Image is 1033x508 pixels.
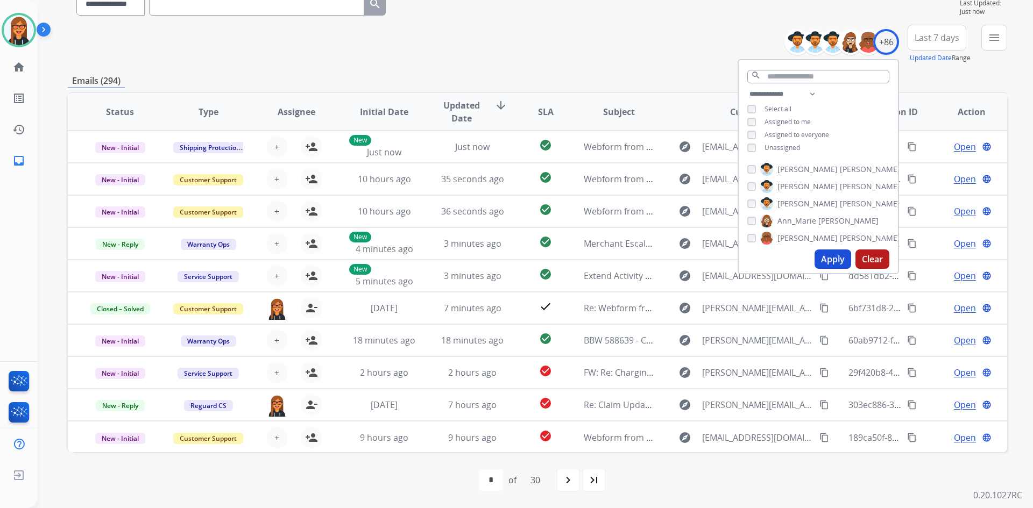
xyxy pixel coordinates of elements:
[954,334,976,347] span: Open
[982,271,992,281] mat-icon: language
[819,368,829,377] mat-icon: content_copy
[522,469,549,491] div: 30
[367,146,401,158] span: Just now
[702,398,813,411] span: [PERSON_NAME][EMAIL_ADDRESS][DOMAIN_NAME]
[538,105,554,118] span: SLA
[274,140,279,153] span: +
[907,303,917,313] mat-icon: content_copy
[349,135,371,146] p: New
[274,334,279,347] span: +
[954,431,976,444] span: Open
[873,29,899,55] div: +86
[539,235,552,248] mat-icon: check_circle
[960,8,1007,16] span: Just now
[266,136,288,158] button: +
[305,398,318,411] mat-icon: person_remove
[982,433,992,442] mat-icon: language
[448,432,497,443] span: 9 hours ago
[915,35,959,40] span: Last 7 days
[765,143,800,152] span: Unassigned
[584,302,909,314] span: Re: Webform from [PERSON_NAME][EMAIL_ADDRESS][DOMAIN_NAME] on [DATE]
[584,205,827,217] span: Webform from [EMAIL_ADDRESS][DOMAIN_NAME] on [DATE]
[819,303,829,313] mat-icon: content_copy
[274,366,279,379] span: +
[305,302,318,314] mat-icon: person_remove
[765,130,829,139] span: Assigned to everyone
[678,269,691,282] mat-icon: explore
[356,243,413,255] span: 4 minutes ago
[702,205,813,218] span: [EMAIL_ADDRESS][DOMAIN_NAME]
[173,433,243,444] span: Customer Support
[95,174,145,185] span: New - Initial
[855,249,889,269] button: Clear
[448,367,497,378] span: 2 hours ago
[266,201,288,222] button: +
[702,334,813,347] span: [PERSON_NAME][EMAIL_ADDRESS][DOMAIN_NAME]
[777,233,838,244] span: [PERSON_NAME]
[954,269,976,282] span: Open
[907,271,917,281] mat-icon: content_copy
[702,431,813,444] span: [EMAIL_ADDRESS][DOMAIN_NAME]
[539,300,552,313] mat-icon: check
[815,249,851,269] button: Apply
[4,15,34,45] img: avatar
[678,302,691,314] mat-icon: explore
[584,432,827,443] span: Webform from [EMAIL_ADDRESS][DOMAIN_NAME] on [DATE]
[973,489,1022,502] p: 0.20.1027RC
[954,398,976,411] span: Open
[371,302,398,314] span: [DATE]
[274,269,279,282] span: +
[305,366,318,379] mat-icon: person_add
[702,237,813,250] span: [EMAIL_ADDRESS][DOMAIN_NAME]
[848,334,1013,346] span: 60ab9712-f114-48eb-8b39-d9e9b020f87a
[68,74,125,88] p: Emails (294)
[95,368,145,379] span: New - Initial
[840,233,900,244] span: [PERSON_NAME]
[765,104,791,113] span: Select all
[584,270,692,282] span: Extend Activity Notification
[910,53,971,62] span: Range
[539,397,552,410] mat-icon: check_circle
[266,330,288,351] button: +
[360,105,408,118] span: Initial Date
[266,297,288,320] img: agent-avatar
[848,270,1014,282] span: dd581db2-5b84-41f6-a4ce-c69b58e069c6
[95,271,145,282] span: New - Initial
[539,139,552,152] mat-icon: check_circle
[954,366,976,379] span: Open
[437,99,486,125] span: Updated Date
[106,105,134,118] span: Status
[562,474,575,486] mat-icon: navigate_next
[12,61,25,74] mat-icon: home
[907,368,917,377] mat-icon: content_copy
[848,399,1014,411] span: 303ec886-332a-4ddd-82bb-8531ad49ca1f
[305,269,318,282] mat-icon: person_add
[954,302,976,314] span: Open
[678,205,691,218] mat-icon: explore
[702,140,813,153] span: [EMAIL_ADDRESS][DOMAIN_NAME]
[349,264,371,275] p: New
[910,54,952,62] button: Updated Date
[356,275,413,287] span: 5 minutes ago
[584,238,797,249] span: Merchant Escalation Notification for Request 659369
[441,205,504,217] span: 36 seconds ago
[90,303,150,314] span: Closed – Solved
[954,173,976,185] span: Open
[584,173,827,185] span: Webform from [EMAIL_ADDRESS][DOMAIN_NAME] on [DATE]
[266,394,288,417] img: agent-avatar
[848,302,1010,314] span: 6bf731d8-2f56-42e4-acc1-219d87e98099
[349,232,371,242] p: New
[908,25,966,51] button: Last 7 days
[274,173,279,185] span: +
[818,216,879,226] span: [PERSON_NAME]
[848,432,1013,443] span: 189ca50f-8420-4fd8-8dbd-0bc49ab4d852
[455,141,490,153] span: Just now
[907,433,917,442] mat-icon: content_copy
[444,302,501,314] span: 7 minutes ago
[371,399,398,411] span: [DATE]
[840,164,900,175] span: [PERSON_NAME]
[907,206,917,216] mat-icon: content_copy
[954,205,976,218] span: Open
[278,105,315,118] span: Assignee
[819,400,829,410] mat-icon: content_copy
